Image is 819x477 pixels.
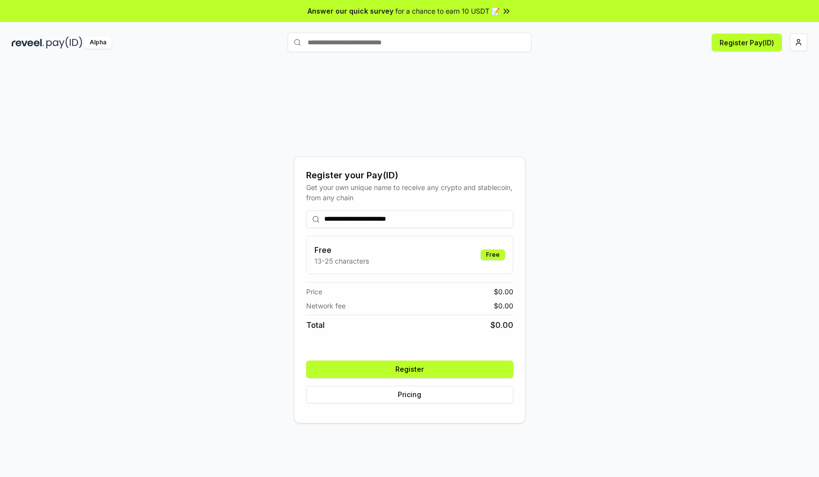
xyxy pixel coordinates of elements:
h3: Free [314,244,369,256]
div: Register your Pay(ID) [306,169,513,182]
span: Total [306,319,325,331]
span: Network fee [306,301,346,311]
span: $ 0.00 [490,319,513,331]
p: 13-25 characters [314,256,369,266]
span: for a chance to earn 10 USDT 📝 [395,6,500,16]
img: pay_id [46,37,82,49]
span: Price [306,286,322,297]
div: Alpha [84,37,112,49]
button: Pricing [306,386,513,403]
span: $ 0.00 [494,301,513,311]
img: reveel_dark [12,37,44,49]
button: Register Pay(ID) [712,34,782,51]
div: Get your own unique name to receive any crypto and stablecoin, from any chain [306,182,513,203]
span: Answer our quick survey [308,6,393,16]
span: $ 0.00 [494,286,513,297]
button: Register [306,361,513,378]
div: Free [481,249,505,260]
